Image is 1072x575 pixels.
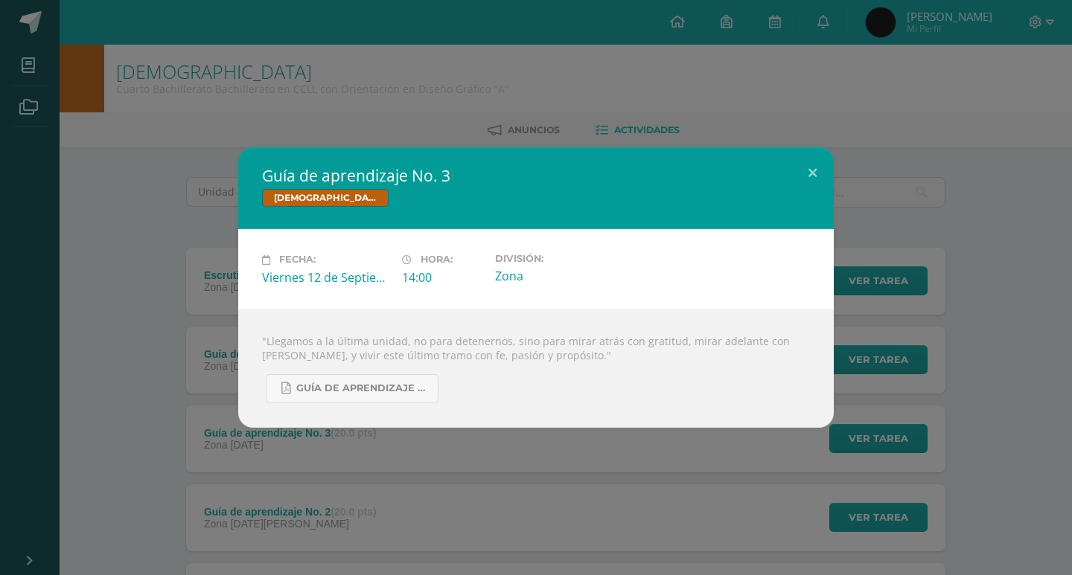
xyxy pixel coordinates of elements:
[402,269,483,286] div: 14:00
[266,374,438,403] a: Guía de aprendizaje No. 3.pdf
[238,309,834,428] div: "Llegamos a la última unidad, no para detenernos, sino para mirar atrás con gratitud, mirar adela...
[262,165,810,186] h2: Guía de aprendizaje No. 3
[296,382,430,394] span: Guía de aprendizaje No. 3.pdf
[421,254,453,266] span: Hora:
[279,254,316,266] span: Fecha:
[495,268,623,284] div: Zona
[262,189,389,207] span: [DEMOGRAPHIC_DATA]
[495,253,623,264] label: División:
[791,147,834,198] button: Close (Esc)
[262,269,390,286] div: Viernes 12 de Septiembre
